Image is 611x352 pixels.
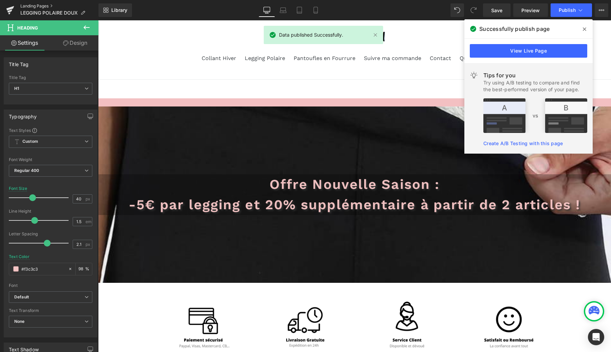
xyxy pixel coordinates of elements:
span: Data published Successfully. [279,31,343,39]
div: Letter Spacing [9,232,92,236]
span: Offre Nouvelle Saison : [171,156,341,172]
div: Text Styles [9,128,92,133]
span: Contact [332,35,353,41]
a: New Library [98,3,132,17]
span: Suivre ma commande [266,35,323,41]
a: Contact [328,34,356,43]
span: LEGGING POLAIRE DOUX [20,10,78,16]
div: Font [9,283,92,288]
span: Pantoufles en Fourrure [196,35,257,41]
span: Publish [559,7,576,13]
a: Laptop [275,3,291,17]
input: Color [21,265,65,273]
div: Title Tag [9,75,92,80]
input: Rechercher [452,10,471,25]
a: Preview [513,3,548,17]
span: Collant Hiver [104,35,138,41]
img: light.svg [470,71,478,79]
a: Design [51,35,100,51]
a: Collant Hiver [100,34,142,43]
b: Regular 400 [14,168,39,173]
span: Successfully publish page [479,25,550,33]
div: Text Transform [9,308,92,313]
button: More [595,3,608,17]
span: px [86,197,91,201]
button: Redo [467,3,480,17]
div: % [76,263,92,275]
div: Title Tag [9,58,29,67]
a: Pantoufles en Fourrure [192,34,261,43]
b: None [14,319,25,324]
a: Create A/B Testing with this page [483,140,563,146]
div: Open Intercom Messenger [588,329,604,345]
a: Landing Pages [20,3,98,9]
div: Font Weight [9,157,92,162]
span: Preview [521,7,540,14]
span: Legging Polaire [147,35,187,41]
button: Publish [551,3,592,17]
div: Line Height [9,209,92,214]
a: View Live Page [470,44,587,58]
div: Try using A/B testing to compare and find the best-performed version of your page. [483,79,587,93]
img: tip.png [483,98,587,133]
b: H1 [14,86,19,91]
span: Save [491,7,502,14]
b: Custom [22,139,38,144]
a: Tablet [291,3,308,17]
span: px [86,242,91,247]
i: Default [14,294,29,300]
span: Library [111,7,127,13]
button: Undo [450,3,464,17]
span: Qui sommes-nous [362,35,410,41]
a: Qui sommes-nous [358,34,413,43]
a: Suivre ma commande [262,34,327,43]
div: Text Color [9,254,30,259]
a: Legging Polaire [143,34,190,43]
span: em [86,219,91,224]
div: Typography [9,110,37,119]
span: Heading [17,25,38,31]
a: Desktop [259,3,275,17]
div: Font Size [9,186,27,191]
a: Mobile [308,3,324,17]
img: Belle au Chaud [225,11,288,25]
div: Tips for you [483,71,587,79]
